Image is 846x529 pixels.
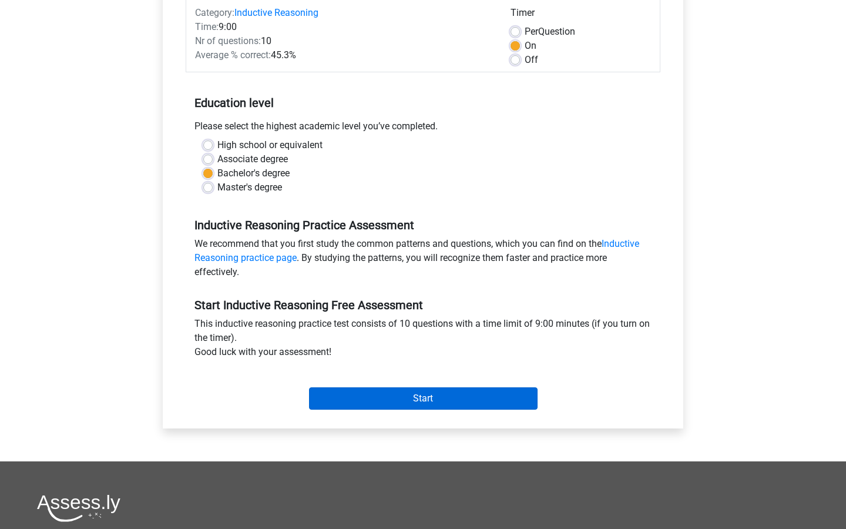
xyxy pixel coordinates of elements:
[37,494,120,522] img: Assessly logo
[194,298,652,312] h5: Start Inductive Reasoning Free Assessment
[525,53,538,67] label: Off
[511,6,651,25] div: Timer
[194,91,652,115] h5: Education level
[309,387,538,410] input: Start
[186,34,502,48] div: 10
[195,7,234,18] span: Category:
[217,180,282,195] label: Master's degree
[525,26,538,37] span: Per
[186,48,502,62] div: 45.3%
[217,152,288,166] label: Associate degree
[234,7,318,18] a: Inductive Reasoning
[186,119,660,138] div: Please select the highest academic level you’ve completed.
[194,218,652,232] h5: Inductive Reasoning Practice Assessment
[525,39,536,53] label: On
[186,317,660,364] div: This inductive reasoning practice test consists of 10 questions with a time limit of 9:00 minutes...
[217,138,323,152] label: High school or equivalent
[195,49,271,61] span: Average % correct:
[195,35,261,46] span: Nr of questions:
[217,166,290,180] label: Bachelor's degree
[186,20,502,34] div: 9:00
[525,25,575,39] label: Question
[186,237,660,284] div: We recommend that you first study the common patterns and questions, which you can find on the . ...
[195,21,219,32] span: Time:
